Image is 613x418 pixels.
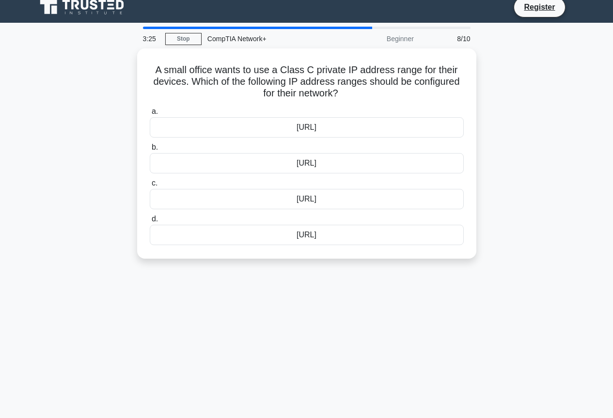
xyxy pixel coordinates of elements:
div: [URL] [150,225,464,245]
span: d. [152,215,158,223]
div: CompTIA Network+ [202,29,335,48]
div: [URL] [150,189,464,209]
a: Register [518,1,561,13]
div: 8/10 [420,29,476,48]
div: Beginner [335,29,420,48]
h5: A small office wants to use a Class C private IP address range for their devices. Which of the fo... [149,64,465,100]
span: a. [152,107,158,115]
span: c. [152,179,157,187]
div: [URL] [150,117,464,138]
span: b. [152,143,158,151]
div: [URL] [150,153,464,173]
div: 3:25 [137,29,165,48]
a: Stop [165,33,202,45]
